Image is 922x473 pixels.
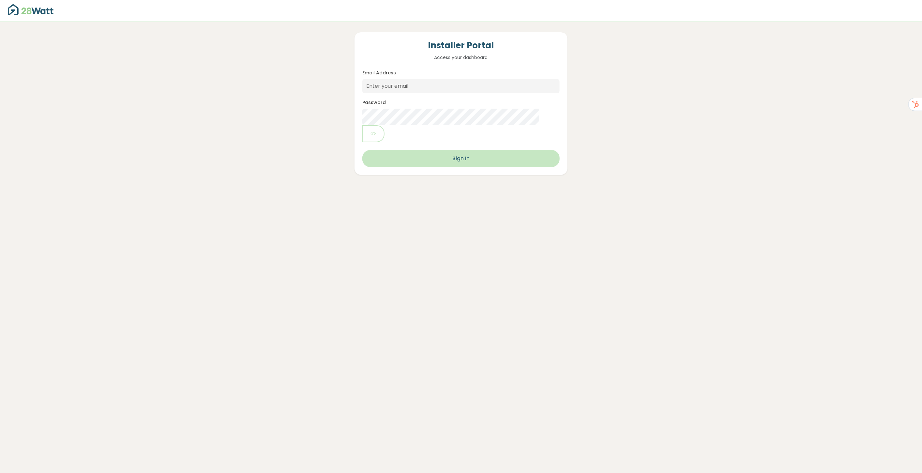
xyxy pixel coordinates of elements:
[362,79,560,93] input: Enter your email
[362,99,386,106] label: Password
[362,150,560,167] button: Sign In
[362,69,396,76] label: Email Address
[8,4,53,15] img: 28Watt
[362,54,560,61] p: Access your dashboard
[362,40,560,51] h4: Installer Portal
